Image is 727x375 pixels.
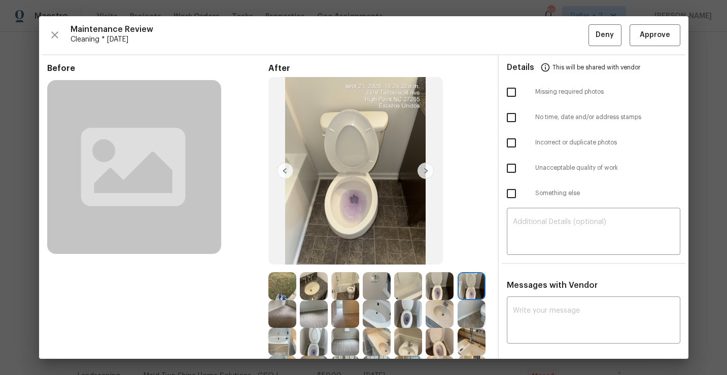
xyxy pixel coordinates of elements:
div: Something else [499,181,688,206]
span: This will be shared with vendor [552,55,640,80]
img: left-chevron-button-url [277,163,293,179]
span: Incorrect or duplicate photos [535,138,680,147]
span: Before [47,63,268,73]
span: Deny [596,29,614,42]
div: Unacceptable quality of work [499,156,688,181]
span: Unacceptable quality of work [535,164,680,172]
div: Incorrect or duplicate photos [499,130,688,156]
span: Messages with Vendor [507,281,598,289]
span: Maintenance Review [71,24,588,34]
span: No time, date and/or address stamps [535,113,680,122]
span: Missing required photos [535,88,680,96]
span: Something else [535,189,680,198]
span: Approve [640,29,670,42]
button: Deny [588,24,621,46]
span: Cleaning * [DATE] [71,34,588,45]
div: Missing required photos [499,80,688,105]
button: Approve [630,24,680,46]
span: Details [507,55,534,80]
span: After [268,63,490,73]
div: No time, date and/or address stamps [499,105,688,130]
img: right-chevron-button-url [418,163,434,179]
